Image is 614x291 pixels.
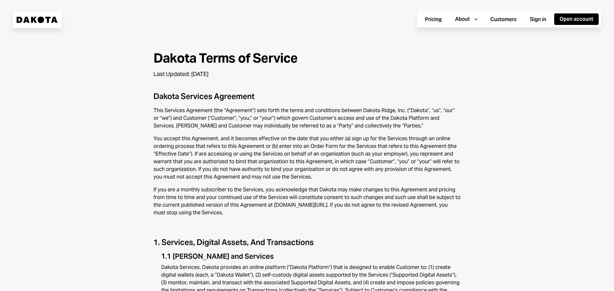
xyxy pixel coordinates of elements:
div: 1. Services, Digital Assets, And Transactions [153,237,460,248]
div: Last Updated: [DATE] [153,70,460,78]
div: Dakota Services Agreement [153,91,460,102]
div: If you are a monthly subscriber to the Services, you acknowledge that Dakota may make changes to ... [153,186,460,217]
button: Pricing [420,14,447,25]
div: This Services Agreement (the “Agreement”) sets forth the terms and conditions between Dakota Ridg... [153,107,460,130]
div: About [455,16,470,23]
div: You accept this Agreement, and it becomes effective on the date that you either (a) sign up for t... [153,135,460,181]
button: Customers [485,14,522,25]
div: 1.1 [PERSON_NAME] and Services [161,251,460,261]
div: Dakota Terms of Service [153,51,460,65]
button: Open account [554,13,599,25]
a: Customers [485,13,522,26]
a: Sign in [524,13,552,26]
button: Sign in [524,14,552,25]
a: Pricing [420,13,447,26]
button: About [450,13,482,25]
